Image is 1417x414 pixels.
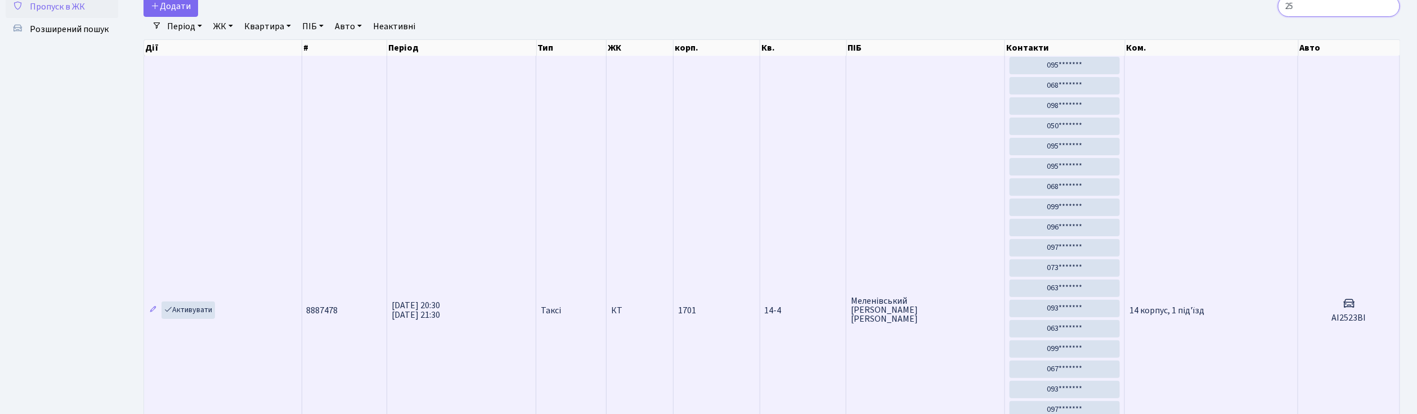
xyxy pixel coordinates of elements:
span: [DATE] 20:30 [DATE] 21:30 [392,299,440,321]
th: Кв. [760,40,847,56]
th: Період [387,40,536,56]
span: 14-4 [765,306,842,315]
th: Дії [144,40,302,56]
th: ЖК [607,40,674,56]
span: 1701 [678,304,696,317]
span: Таксі [541,306,561,315]
a: ЖК [209,17,237,36]
span: КТ [611,306,669,315]
a: Квартира [240,17,295,36]
span: Пропуск в ЖК [30,1,85,13]
a: Період [163,17,207,36]
th: корп. [674,40,760,56]
th: # [302,40,387,56]
th: Тип [537,40,607,56]
th: ПІБ [847,40,1005,56]
span: Розширений пошук [30,23,109,35]
span: Меленівський [PERSON_NAME] [PERSON_NAME] [851,296,999,323]
th: Авто [1299,40,1401,56]
span: 8887478 [307,304,338,317]
span: 14 корпус, 1 під'їзд [1129,304,1204,317]
a: Розширений пошук [6,18,118,40]
a: ПІБ [298,17,328,36]
th: Ком. [1125,40,1299,56]
a: Неактивні [369,17,420,36]
a: Авто [330,17,366,36]
a: Активувати [162,301,215,319]
h5: АІ2523ВІ [1303,313,1395,323]
th: Контакти [1005,40,1125,56]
